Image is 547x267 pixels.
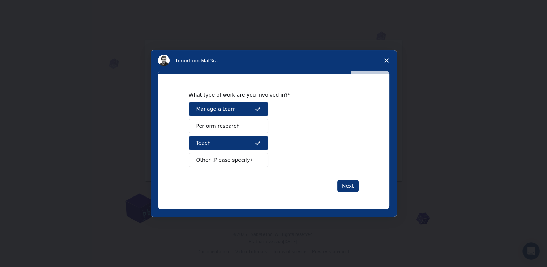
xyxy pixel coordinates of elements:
span: Timur [175,58,189,63]
button: Other (Please specify) [189,153,268,167]
button: Manage a team [189,102,268,116]
button: Perform research [189,119,268,133]
span: Support [14,5,40,12]
button: Next [337,180,359,192]
span: Manage a team [196,105,236,113]
span: from Mat3ra [189,58,218,63]
span: Other (Please specify) [196,156,252,164]
img: Profile image for Timur [158,55,170,66]
span: Teach [196,139,211,147]
div: What type of work are you involved in? [189,92,348,98]
span: Perform research [196,122,240,130]
button: Teach [189,136,268,150]
span: Close survey [376,50,397,71]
